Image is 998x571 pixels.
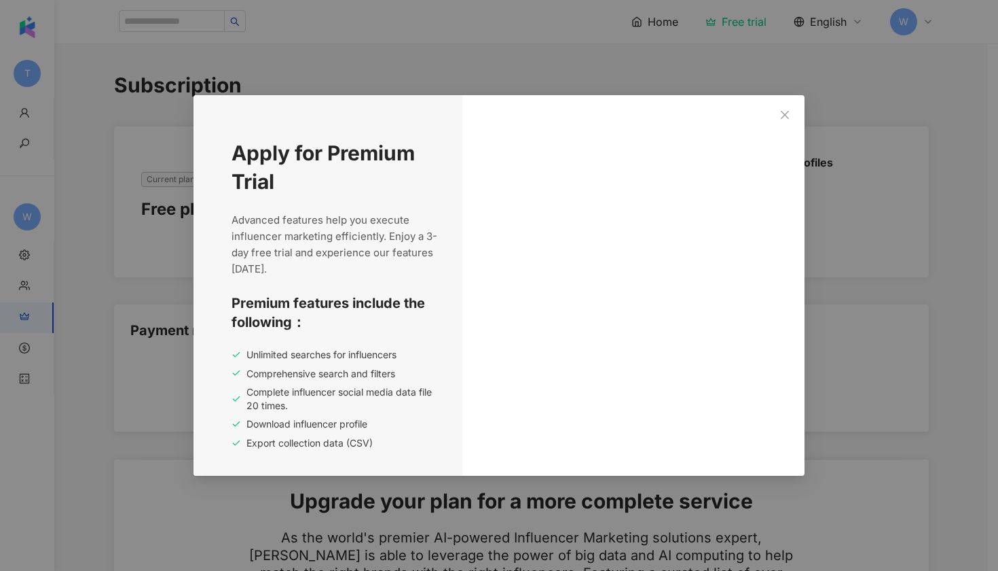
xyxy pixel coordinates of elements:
[232,367,438,381] div: Comprehensive search and filters
[771,101,798,128] button: Close
[232,294,438,332] span: Premium features include the following：
[232,385,438,412] div: Complete influencer social media data file 20 times.
[779,109,790,120] span: close
[232,417,438,431] div: Download influencer profile
[232,139,438,196] span: Apply for Premium Trial
[232,348,438,362] div: Unlimited searches for influencers
[232,436,438,450] div: Export collection data (CSV)
[232,212,438,277] span: Advanced features help you execute influencer marketing efficiently. Enjoy a 3-day free trial and...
